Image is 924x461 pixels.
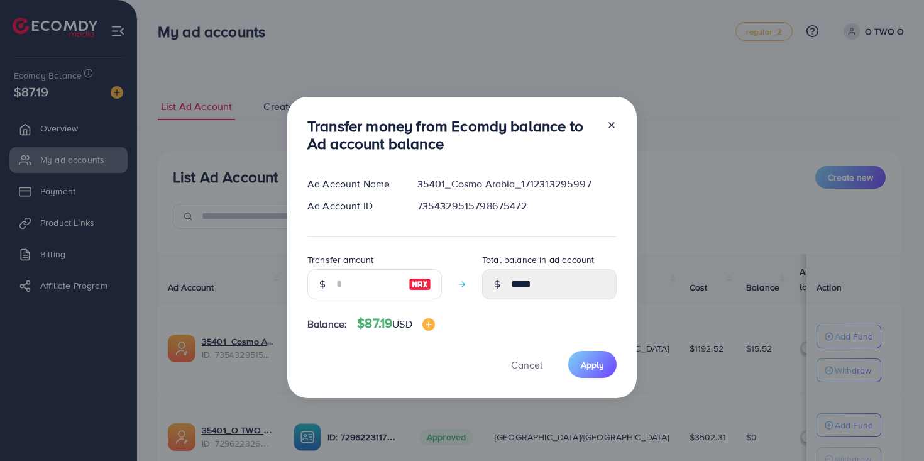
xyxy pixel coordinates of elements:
iframe: Chat [871,404,915,452]
img: image [422,318,435,331]
label: Transfer amount [307,253,373,266]
div: Ad Account Name [297,177,407,191]
span: USD [392,317,412,331]
div: 35401_Cosmo Arabia_1712313295997 [407,177,627,191]
span: Apply [581,358,604,371]
button: Apply [568,351,617,378]
div: Ad Account ID [297,199,407,213]
span: Cancel [511,358,542,372]
h3: Transfer money from Ecomdy balance to Ad account balance [307,117,597,153]
span: Balance: [307,317,347,331]
button: Cancel [495,351,558,378]
img: image [409,277,431,292]
div: 7354329515798675472 [407,199,627,213]
h4: $87.19 [357,316,434,331]
label: Total balance in ad account [482,253,594,266]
